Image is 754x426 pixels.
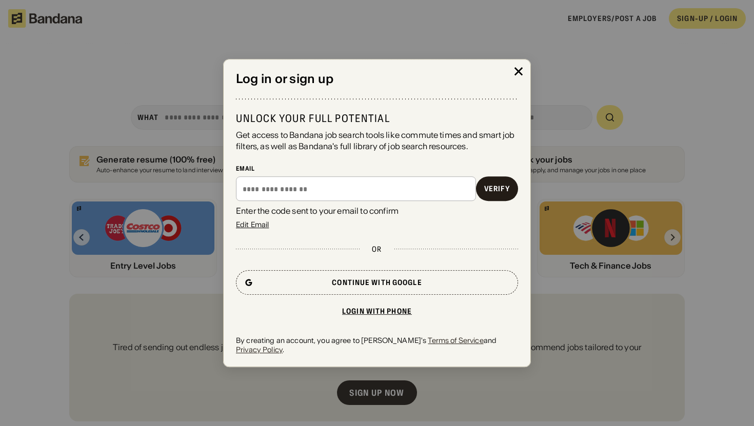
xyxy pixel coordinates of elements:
[236,165,518,173] div: Email
[484,185,510,192] div: Verify
[236,112,518,125] div: Unlock your full potential
[236,72,518,87] div: Log in or sign up
[236,205,518,216] div: Enter the code sent to your email to confirm
[332,279,422,286] div: Continue with Google
[372,245,382,254] div: or
[428,336,483,345] a: Terms of Service
[342,308,412,315] div: Login with phone
[236,336,518,354] div: By creating an account, you agree to [PERSON_NAME]'s and .
[236,129,518,152] div: Get access to Bandana job search tools like commute times and smart job filters, as well as Banda...
[236,221,269,228] div: Edit Email
[236,345,283,354] a: Privacy Policy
